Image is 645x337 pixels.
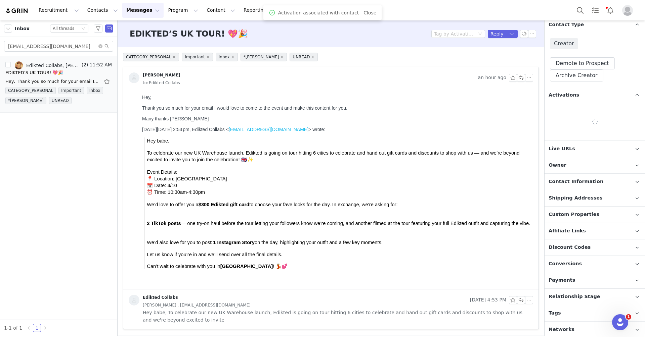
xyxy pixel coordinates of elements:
i: icon: close [311,55,314,59]
div: All threads [53,25,74,32]
span: Creator [550,38,578,49]
span: Important [58,87,84,94]
span: [GEOGRAPHIC_DATA] [81,172,134,177]
span: Shipping Addresses [549,194,603,202]
li: Previous Page [25,324,33,332]
span: [PERSON_NAME] , [EMAIL_ADDRESS][DOMAIN_NAME] [143,301,251,309]
button: Messages [122,3,164,18]
span: (2) [80,61,88,68]
span: Owner [549,162,566,169]
span: Relationship Stage [549,293,600,300]
img: placeholder-contacts.jpeg [129,295,139,305]
h3: EDIKTED’S UK TOUR! 💖🎉 [130,28,248,40]
span: 11:52 AM [88,61,112,69]
span: Conversions [549,260,582,268]
div: Hey, Thank you so much for your email I would love to come to the event and make this content for... [5,78,99,85]
i: icon: down [81,26,85,31]
span: Inbox [15,25,30,32]
span: on the day, highlighting your outfit and a few key moments. [115,148,243,153]
span: ! 💃💕 [133,172,148,177]
i: icon: close-circle [98,44,102,48]
span: t 1 Instagram Story [71,148,115,153]
div: EDIKTED’S UK TOUR! 💖🎉 [5,69,63,76]
a: Brands [282,3,308,18]
div: Edikted Collabs, [PERSON_NAME] [26,63,80,68]
a: Tasks [588,3,603,18]
i: icon: close [206,55,210,59]
i: icon: search [104,44,109,49]
img: placeholder-contacts.jpeg [129,72,139,83]
span: Let us know if you’re in and we’ll send over all the final details. [7,160,143,165]
span: Important [182,53,213,61]
span: Event Details: [7,77,38,83]
button: Profile [618,5,640,16]
span: 📅 Date: 4/10 [7,91,38,96]
span: Activations [549,92,579,99]
button: Demote to Prospect [550,57,615,69]
i: icon: left [27,326,31,330]
iframe: Intercom live chat [612,314,628,330]
span: Can’t wait to celebrate with you in [7,172,81,177]
div: Edikted Collabs [143,295,178,300]
span: CATEGORY_PERSONAL [123,53,179,61]
button: Reply [488,30,506,38]
a: Close [363,10,376,15]
a: Community [309,3,347,18]
span: To celebrate our new UK Warehouse launch, Edikted is going on tour hitting 6 cities to celebrate ... [7,58,380,70]
div: Edikted Collabs [DATE] 4:53 PM[PERSON_NAME] , [EMAIL_ADDRESS][DOMAIN_NAME] Hey babe, To celebrate... [123,289,539,329]
span: Hey babe, [7,46,30,52]
div: Thank you so much for your email I would love to come to the event and make this content for you. [3,13,391,19]
button: Contacts [83,3,122,18]
i: icon: close [280,55,284,59]
span: 1 [626,314,631,320]
span: — one try-on haul before the tour letting your followers know we’re coming, and another filmed at... [42,129,391,134]
a: 1 [33,324,41,332]
span: an hour ago [478,74,506,82]
li: Next Page [41,324,49,332]
button: Archive Creator [550,69,603,81]
i: icon: close [172,55,176,59]
i: icon: right [43,326,47,330]
div: [DATE][DATE] 2:53 pm, Edikted Collabs < > wrote: [3,35,391,40]
span: Payments [549,277,575,284]
div: [PERSON_NAME] [143,72,180,78]
li: 1-1 of 1 [4,324,22,332]
a: [PERSON_NAME] [129,72,180,83]
span: Hey babe, To celebrate our new UK Warehouse launch, Edikted is going on tour hitting 6 cities to ... [143,309,533,324]
i: icon: close [231,55,234,59]
button: Reporting [240,3,281,18]
span: Tags [549,310,561,317]
span: UNREAD [49,97,72,104]
span: ⏰ Time: 10:30am-4:30pm [7,98,66,103]
span: 2 TikTok posts [7,129,41,134]
span: Contact Type [549,21,584,29]
span: Inbox [87,87,103,94]
button: Recruitment [35,3,83,18]
span: $300 Edikted gift card [59,110,110,115]
a: grin logo [5,8,29,14]
span: Discount Codes [549,244,591,251]
a: [EMAIL_ADDRESS][DOMAIN_NAME] [89,35,169,40]
img: placeholder-profile.jpg [622,5,633,16]
span: We’d love to offer you a [7,110,59,115]
span: CATEGORY_PERSONAL [5,87,56,94]
button: Content [203,3,239,18]
span: [DATE] 4:53 PM [470,296,506,304]
span: Inbox [216,53,238,61]
div: [PERSON_NAME] an hour agoto:Edikted Collabs [123,67,539,92]
div: Many thanks [PERSON_NAME] [3,24,391,30]
span: to choose your fave looks for the day. In exchange, we’re asking for: [110,110,258,115]
div: Hey, [3,3,391,8]
i: icon: down [478,32,482,37]
span: *[PERSON_NAME] [5,97,46,104]
span: UNREAD [290,53,318,61]
li: 1 [33,324,41,332]
img: bd023920-9e2c-424b-a1d3-522215148506.jpg [15,61,23,69]
span: We’d also love for you to pos [7,148,71,153]
button: Program [164,3,202,18]
button: Notifications [603,3,618,18]
a: Edikted Collabs, [PERSON_NAME] [15,61,80,69]
span: Affiliate Links [549,227,586,235]
span: Live URLs [549,145,575,153]
span: Send Email [105,24,113,33]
